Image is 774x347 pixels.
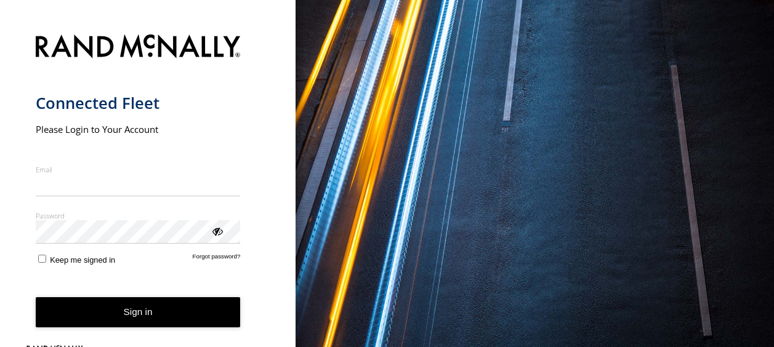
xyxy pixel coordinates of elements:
[50,255,115,265] span: Keep me signed in
[38,255,46,263] input: Keep me signed in
[193,253,241,265] a: Forgot password?
[36,27,260,347] form: main
[36,32,241,63] img: Rand McNally
[36,297,241,327] button: Sign in
[211,225,223,237] div: ViewPassword
[36,211,241,220] label: Password
[36,93,241,113] h1: Connected Fleet
[36,123,241,135] h2: Please Login to Your Account
[36,165,241,174] label: Email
